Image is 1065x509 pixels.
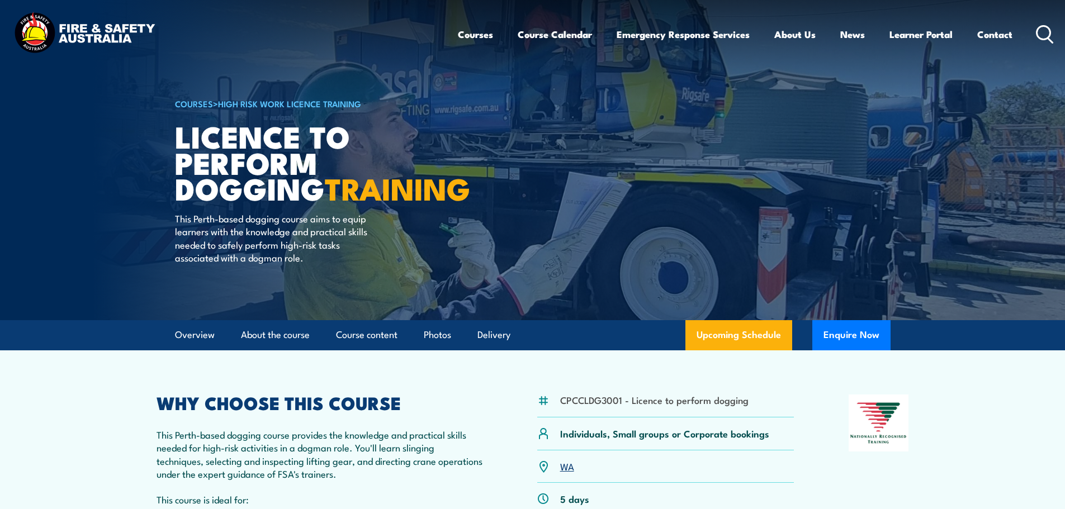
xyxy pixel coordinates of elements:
a: Delivery [477,320,510,350]
a: Upcoming Schedule [685,320,792,350]
h2: WHY CHOOSE THIS COURSE [157,394,483,410]
a: Overview [175,320,215,350]
a: Course Calendar [518,20,592,49]
img: Nationally Recognised Training logo. [849,394,909,451]
a: About the course [241,320,310,350]
a: Courses [458,20,493,49]
p: This Perth-based dogging course provides the knowledge and practical skills needed for high-risk ... [157,428,483,481]
a: Course content [336,320,397,350]
a: High Risk Work Licence Training [218,97,361,110]
li: CPCCLDG3001 - Licence to perform dogging [560,393,749,406]
h1: Licence to Perform Dogging [175,123,451,201]
p: This Perth-based dogging course aims to equip learners with the knowledge and practical skills ne... [175,212,379,264]
a: News [840,20,865,49]
p: Individuals, Small groups or Corporate bookings [560,427,769,440]
a: WA [560,459,574,473]
a: Learner Portal [889,20,953,49]
button: Enquire Now [812,320,891,350]
a: Contact [977,20,1012,49]
p: 5 days [560,492,589,505]
p: This course is ideal for: [157,493,483,506]
a: About Us [774,20,816,49]
strong: TRAINING [325,164,470,211]
a: COURSES [175,97,213,110]
a: Emergency Response Services [617,20,750,49]
a: Photos [424,320,451,350]
h6: > [175,97,451,110]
